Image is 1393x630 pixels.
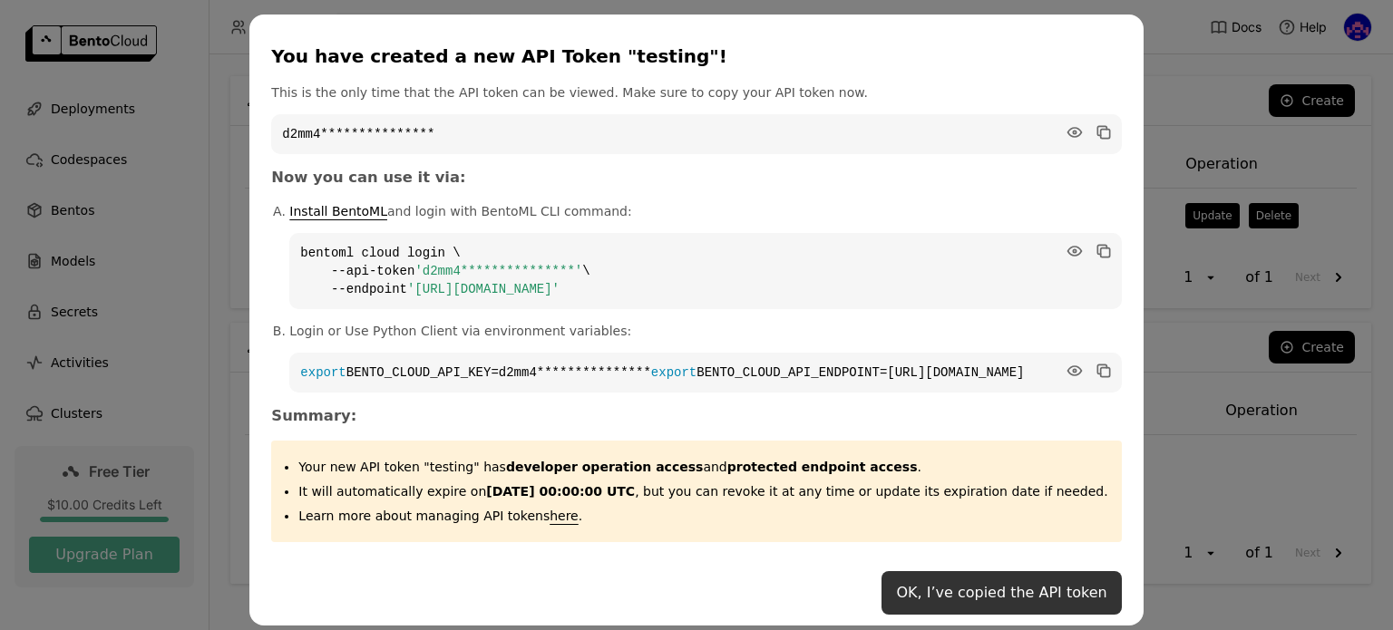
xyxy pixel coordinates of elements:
[506,460,704,474] strong: developer operation access
[298,482,1107,500] p: It will automatically expire on , but you can revoke it at any time or update its expiration date...
[289,202,1121,220] p: and login with BentoML CLI command:
[289,353,1121,393] code: BENTO_CLOUD_API_KEY=d2mm4*************** BENTO_CLOUD_API_ENDPOINT=[URL][DOMAIN_NAME]
[300,365,346,380] span: export
[271,407,1121,425] h3: Summary:
[727,460,918,474] strong: protected endpoint access
[271,169,1121,187] h3: Now you can use it via:
[298,458,1107,476] p: Your new API token "testing" has .
[298,507,1107,525] p: Learn more about managing API tokens .
[289,233,1121,309] code: bentoml cloud login \ --api-token \ --endpoint
[289,204,387,218] a: Install BentoML
[271,44,1114,69] div: You have created a new API Token "testing"!
[882,571,1121,615] button: OK, I’ve copied the API token
[506,460,918,474] span: and
[271,83,1121,102] p: This is the only time that the API token can be viewed. Make sure to copy your API token now.
[651,365,696,380] span: export
[550,509,579,523] a: here
[249,15,1143,625] div: dialog
[486,484,635,499] strong: [DATE] 00:00:00 UTC
[407,282,560,296] span: '[URL][DOMAIN_NAME]'
[289,322,1121,340] p: Login or Use Python Client via environment variables:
